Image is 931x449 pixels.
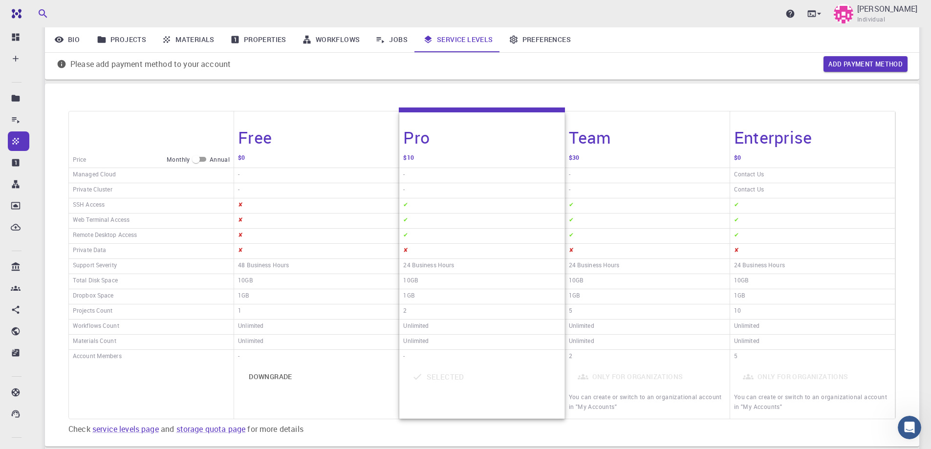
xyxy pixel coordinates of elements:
[569,305,572,318] h6: 5
[403,275,418,288] h6: 10GB
[45,27,89,52] a: Bio
[73,199,105,212] h6: SSH Access
[834,4,853,23] img: Elisban Sacari
[403,336,429,348] h6: Unlimited
[403,245,408,257] h6: ✘
[569,169,570,182] h6: -
[734,184,764,197] h6: Contact Us
[569,245,574,257] h6: ✘
[403,351,405,363] h6: -
[857,15,885,24] span: Individual
[569,351,572,363] h6: 2
[238,230,243,242] h6: ✘
[238,305,241,318] h6: 1
[238,275,253,288] h6: 10GB
[569,214,574,227] h6: ✔
[501,27,579,52] a: Preferences
[569,290,580,303] h6: 1GB
[238,260,289,273] h6: 48 Business Hours
[68,423,896,435] p: Check and for more details
[734,305,741,318] h6: 10
[734,152,741,167] h6: $0
[238,290,249,303] h6: 1GB
[73,305,113,318] h6: Projects Count
[403,305,407,318] h6: 2
[238,351,239,363] h6: -
[734,199,739,212] h6: ✔
[222,27,294,52] a: Properties
[238,214,243,227] h6: ✘
[734,260,785,273] h6: 24 Business Hours
[176,424,246,434] a: storage quota page
[210,155,230,165] span: Annual
[92,424,159,434] a: service levels page
[734,230,739,242] h6: ✔
[238,321,263,333] h6: Unlimited
[403,169,405,182] h6: -
[403,152,413,167] h6: $10
[238,169,239,182] h6: -
[73,336,116,348] h6: Materials Count
[415,27,501,52] a: Service Levels
[73,321,119,333] h6: Workflows Count
[734,336,759,348] h6: Unlimited
[89,27,154,52] a: Projects
[73,275,118,288] h6: Total Disk Space
[73,245,106,257] h6: Private Data
[403,199,408,212] h6: ✔
[734,214,739,227] h6: ✔
[238,127,272,148] h4: Free
[569,230,574,242] h6: ✔
[167,155,190,165] span: Monthly
[569,184,570,197] h6: -
[238,245,243,257] h6: ✘
[403,230,408,242] h6: ✔
[238,199,243,212] h6: ✘
[569,127,611,148] h4: Team
[73,214,130,227] h6: Web Terminal Access
[20,7,54,16] span: Soporte
[898,416,921,439] iframe: Intercom live chat
[734,245,739,257] h6: ✘
[403,321,429,333] h6: Unlimited
[734,321,759,333] h6: Unlimited
[569,199,574,212] h6: ✔
[569,260,620,273] h6: 24 Business Hours
[238,336,263,348] h6: Unlimited
[569,336,594,348] h6: Unlimited
[734,275,749,288] h6: 10GB
[403,214,408,227] h6: ✔
[403,290,414,303] h6: 1GB
[857,3,917,15] p: [PERSON_NAME]
[569,321,594,333] h6: Unlimited
[8,9,22,19] img: logo
[569,152,579,167] h6: $30
[403,184,405,197] h6: -
[73,260,117,273] h6: Support Severity
[403,127,430,148] h4: Pro
[569,275,584,288] h6: 10GB
[368,27,415,52] a: Jobs
[238,152,245,167] h6: $0
[73,169,116,182] h6: Managed Cloud
[73,351,122,363] h6: Account Members
[734,127,812,148] h4: Enterprise
[70,58,231,70] p: Please add payment method to your account
[73,230,137,242] h6: Remote Desktop Access
[823,56,908,72] button: Add payment method
[154,27,222,52] a: Materials
[294,27,368,52] a: Workflows
[238,184,239,197] h6: -
[734,351,737,363] h6: 5
[734,290,745,303] h6: 1GB
[403,260,454,273] h6: 24 Business Hours
[734,393,887,410] span: You can create or switch to an organizational account in "My Accounts"
[73,184,112,197] h6: Private Cluster
[73,290,113,303] h6: Dropbox Space
[734,169,764,182] h6: Contact Us
[73,154,87,165] h6: Price
[569,393,722,410] span: You can create or switch to an organizational account in "My Accounts"
[238,365,303,388] button: Downgrade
